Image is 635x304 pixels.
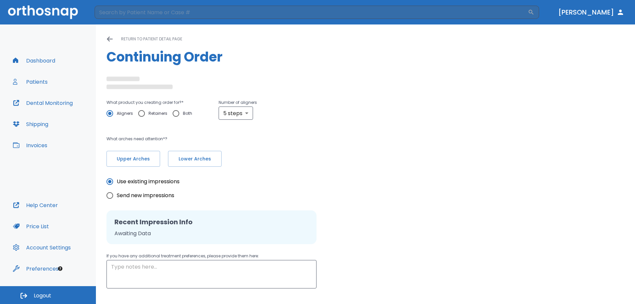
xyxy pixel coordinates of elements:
input: Search by Patient Name or Case # [95,6,528,19]
span: Upper Arches [113,155,153,162]
div: 5 steps [219,107,253,120]
img: Orthosnap [8,5,78,19]
span: Use existing impressions [117,178,180,186]
button: Invoices [9,137,51,153]
h2: Recent Impression Info [114,217,309,227]
div: Tooltip anchor [57,266,63,272]
button: Dental Monitoring [9,95,77,111]
span: Send new impressions [117,192,174,199]
p: If you have any additional treatment preferences, please provide them here: [106,252,317,260]
button: Help Center [9,197,62,213]
p: What arches need attention*? [106,135,409,143]
button: Preferences [9,261,63,277]
span: Logout [34,292,51,299]
p: Number of aligners [219,99,257,107]
p: Awaiting Data [114,230,309,238]
button: Account Settings [9,239,75,255]
span: Aligners [117,109,133,117]
button: Shipping [9,116,52,132]
button: Patients [9,74,52,90]
p: return to patient detail page [121,35,182,43]
button: Price List [9,218,53,234]
p: What product you creating order for? * [106,99,197,107]
button: Dashboard [9,53,59,68]
button: Upper Arches [106,151,160,167]
span: Both [183,109,192,117]
h1: Continuing Order [106,47,624,67]
button: [PERSON_NAME] [556,6,627,18]
span: Lower Arches [175,155,215,162]
span: Retainers [148,109,167,117]
button: Lower Arches [168,151,222,167]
